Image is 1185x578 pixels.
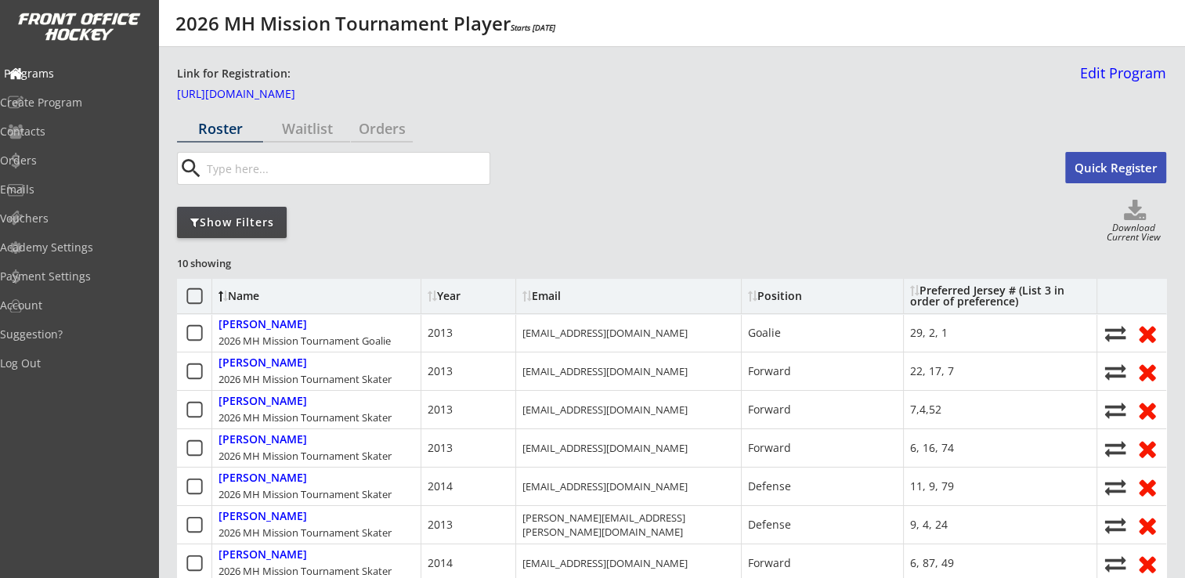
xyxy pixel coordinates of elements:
[522,326,688,340] div: [EMAIL_ADDRESS][DOMAIN_NAME]
[748,517,791,533] div: Defense
[175,14,555,33] div: 2026 MH Mission Tournament Player
[428,517,453,533] div: 2013
[428,555,453,571] div: 2014
[219,291,346,302] div: Name
[910,285,1090,307] div: Preferred Jersey # (List 3 in order of preference)
[910,402,941,417] div: 7,4,52
[1135,359,1160,384] button: Remove from roster (no refund)
[522,403,688,417] div: [EMAIL_ADDRESS][DOMAIN_NAME]
[748,291,889,302] div: Position
[522,511,734,539] div: [PERSON_NAME][EMAIL_ADDRESS][PERSON_NAME][DOMAIN_NAME]
[522,441,688,455] div: [EMAIL_ADDRESS][DOMAIN_NAME]
[522,556,688,570] div: [EMAIL_ADDRESS][DOMAIN_NAME]
[351,121,413,135] div: Orders
[219,410,392,424] div: 2026 MH Mission Tournament Skater
[219,334,391,348] div: 2026 MH Mission Tournament Goalie
[219,433,307,446] div: [PERSON_NAME]
[748,479,791,494] div: Defense
[1104,323,1127,344] button: Move player
[1104,438,1127,459] button: Move player
[219,471,307,485] div: [PERSON_NAME]
[177,89,334,106] a: [URL][DOMAIN_NAME]
[1104,399,1127,421] button: Move player
[428,440,453,456] div: 2013
[219,318,307,331] div: [PERSON_NAME]
[428,291,509,302] div: Year
[1135,398,1160,422] button: Remove from roster (no refund)
[428,363,453,379] div: 2013
[219,356,307,370] div: [PERSON_NAME]
[748,363,791,379] div: Forward
[177,256,290,270] div: 10 showing
[1104,361,1127,382] button: Move player
[4,68,145,79] div: Programs
[1104,200,1166,223] button: Click to download full roster. Your browser settings may try to block it, check your security set...
[522,291,663,302] div: Email
[178,156,204,181] button: search
[177,66,293,82] div: Link for Registration:
[219,510,307,523] div: [PERSON_NAME]
[17,13,141,42] img: FOH%20White%20Logo%20Transparent.png
[1104,476,1127,497] button: Move player
[910,555,954,571] div: 6, 87, 49
[219,372,392,386] div: 2026 MH Mission Tournament Skater
[522,364,688,378] div: [EMAIL_ADDRESS][DOMAIN_NAME]
[748,440,791,456] div: Forward
[522,479,688,493] div: [EMAIL_ADDRESS][DOMAIN_NAME]
[748,325,781,341] div: Goalie
[1065,152,1166,183] button: Quick Register
[219,449,392,463] div: 2026 MH Mission Tournament Skater
[219,395,307,408] div: [PERSON_NAME]
[1135,436,1160,461] button: Remove from roster (no refund)
[428,402,453,417] div: 2013
[219,526,392,540] div: 2026 MH Mission Tournament Skater
[910,363,954,379] div: 22, 17, 7
[910,325,948,341] div: 29, 2, 1
[264,121,350,135] div: Waitlist
[177,121,263,135] div: Roster
[1135,321,1160,345] button: Remove from roster (no refund)
[219,487,392,501] div: 2026 MH Mission Tournament Skater
[1135,513,1160,537] button: Remove from roster (no refund)
[748,555,791,571] div: Forward
[1135,475,1160,499] button: Remove from roster (no refund)
[1104,553,1127,574] button: Move player
[748,402,791,417] div: Forward
[1104,515,1127,536] button: Move player
[1135,551,1160,576] button: Remove from roster (no refund)
[511,22,555,33] em: Starts [DATE]
[428,479,453,494] div: 2014
[910,440,954,456] div: 6, 16, 74
[219,564,392,578] div: 2026 MH Mission Tournament Skater
[219,548,307,562] div: [PERSON_NAME]
[204,153,490,184] input: Type here...
[1101,223,1166,244] div: Download Current View
[910,517,948,533] div: 9, 4, 24
[910,479,954,494] div: 11, 9, 79
[428,325,453,341] div: 2013
[177,215,287,230] div: Show Filters
[1074,66,1166,93] a: Edit Program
